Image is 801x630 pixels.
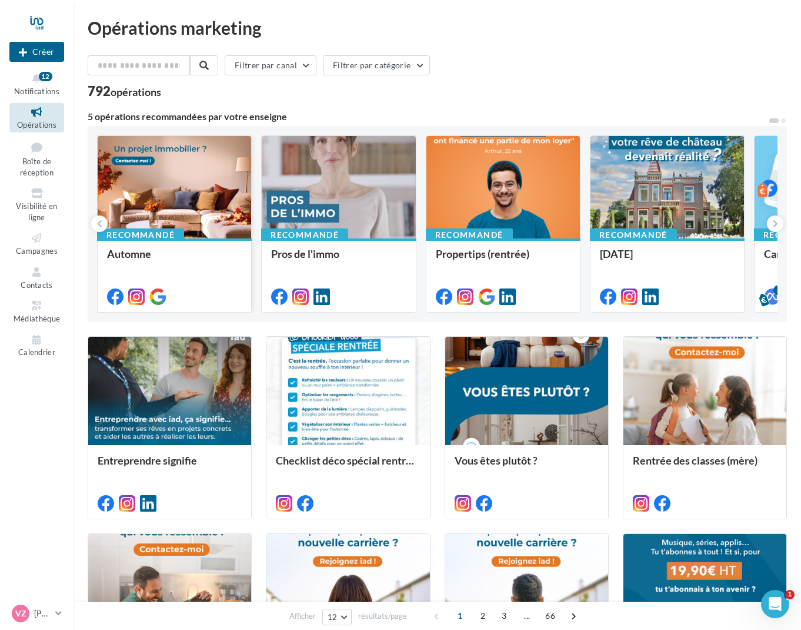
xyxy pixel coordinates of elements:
[39,72,52,81] div: 12
[358,611,407,622] span: résultats/page
[21,280,53,290] span: Contacts
[9,602,64,625] a: VZ [PERSON_NAME]
[473,606,492,625] span: 2
[34,608,51,619] p: [PERSON_NAME]
[9,184,64,224] a: Visibilité en ligne
[107,248,242,271] div: Automne
[9,42,64,62] div: Nouvelle campagne
[633,455,777,478] div: Rentrée des classes (mère)
[14,87,59,96] span: Notifications
[111,87,161,97] div: opérations
[16,201,57,222] span: Visibilité en ligne
[14,314,61,323] span: Médiathèque
[15,608,26,619] span: VZ
[97,228,184,241] div: Recommandé
[9,229,64,258] a: Campagnes
[785,590,795,599] span: 1
[450,606,469,625] span: 1
[18,348,55,357] span: Calendrier
[276,455,420,478] div: Checklist déco spécial rentrée
[426,228,513,241] div: Recommandé
[261,228,348,241] div: Recommandé
[9,103,64,132] a: Opérations
[495,606,513,625] span: 3
[540,606,560,625] span: 66
[322,609,352,625] button: 12
[518,606,536,625] span: ...
[98,455,242,478] div: Entreprendre signifie
[9,263,64,292] a: Contacts
[271,248,406,271] div: Pros de l'immo
[289,611,316,622] span: Afficher
[9,331,64,360] a: Calendrier
[761,590,789,618] iframe: Intercom live chat
[436,248,570,271] div: Propertips (rentrée)
[773,285,784,296] div: 5
[455,455,599,478] div: Vous êtes plutôt ?
[9,297,64,326] a: Médiathèque
[328,612,338,622] span: 12
[17,120,56,130] span: Opérations
[9,42,64,62] button: Créer
[16,246,58,256] span: Campagnes
[88,85,161,98] div: 792
[590,228,677,241] div: Recommandé
[9,69,64,98] button: Notifications 12
[600,248,735,271] div: [DATE]
[88,112,768,121] div: 5 opérations recommandées par votre enseigne
[20,157,54,177] span: Boîte de réception
[88,19,787,37] div: Opérations marketing
[9,137,64,180] a: Boîte de réception
[323,55,430,75] button: Filtrer par catégorie
[225,55,316,75] button: Filtrer par canal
